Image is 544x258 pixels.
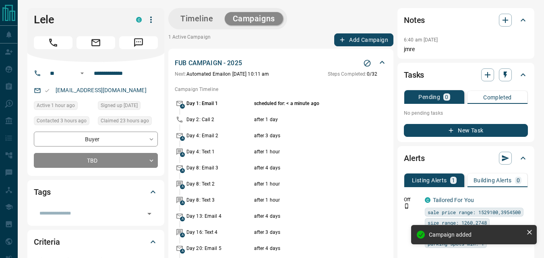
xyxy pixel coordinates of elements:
span: A [180,233,185,237]
p: after 1 hour [254,180,363,188]
button: Open [77,68,87,78]
button: Open [144,208,155,219]
p: Completed [483,95,512,100]
p: jmre [404,45,528,54]
span: Signed up [DATE] [101,101,138,109]
div: Mon Oct 13 2025 [34,116,94,128]
p: Day 8: Text 3 [186,196,252,204]
p: Day 20: Email 5 [186,245,252,252]
span: Active 1 hour ago [37,101,75,109]
p: Building Alerts [474,178,512,183]
p: scheduled for: < a minute ago [254,100,363,107]
p: after 4 days [254,164,363,171]
p: Day 8: Email 3 [186,164,252,171]
p: after 1 hour [254,196,363,204]
span: A [180,104,185,109]
span: Call [34,36,72,49]
p: after 1 day [254,116,363,123]
p: Campaign Timeline [175,86,387,93]
p: Day 4: Email 2 [186,132,252,139]
p: after 3 days [254,229,363,236]
div: Notes [404,10,528,30]
a: Tailored For You [433,197,474,203]
p: Day 4: Text 1 [186,148,252,155]
p: after 4 days [254,245,363,252]
p: FUB CAMPAIGN - 2025 [175,58,242,68]
p: Off [404,196,420,203]
div: Tags [34,182,158,202]
span: Steps Completed: [328,71,367,77]
p: after 1 hour [254,148,363,155]
span: Next: [175,71,186,77]
h2: Tags [34,186,50,198]
p: 0 [445,94,448,100]
h1: Lele [34,13,124,26]
div: Criteria [34,232,158,252]
button: Campaigns [225,12,283,25]
span: A [180,136,185,141]
h2: Alerts [404,152,425,165]
span: A [180,152,185,157]
p: Day 1: Email 1 [186,100,252,107]
p: No pending tasks [404,107,528,119]
button: Add Campaign [334,33,393,46]
div: Tasks [404,65,528,85]
p: Pending [418,94,440,100]
span: Claimed 23 hours ago [101,117,149,125]
p: Day 13: Email 4 [186,213,252,220]
span: size range: 1260,2748 [428,219,487,227]
a: [EMAIL_ADDRESS][DOMAIN_NAME] [56,87,147,93]
div: Mon Oct 13 2025 [34,101,94,112]
p: 6:40 am [DATE] [404,37,438,43]
h2: Criteria [34,235,60,248]
p: Automated Email on [DATE] 10:11 am [175,70,269,78]
div: FUB CAMPAIGN - 2025Stop CampaignNext:Automated Emailon [DATE] 10:11 amSteps Completed:0/32 [175,57,387,79]
span: sale price range: 1529100,3954500 [428,208,521,216]
button: Stop Campaign [361,57,373,69]
p: Day 2: Call 2 [186,116,252,123]
span: A [180,217,185,221]
p: 1 [452,178,455,183]
div: Sun Oct 12 2025 [98,116,158,128]
div: Wed Mar 24 2021 [98,101,158,112]
p: Day 8: Text 2 [186,180,252,188]
p: after 4 days [254,213,363,220]
span: Contacted 3 hours ago [37,117,87,125]
p: 1 Active Campaign [168,33,211,46]
p: after 3 days [254,132,363,139]
p: Listing Alerts [412,178,447,183]
div: Buyer [34,132,158,147]
span: A [180,249,185,254]
span: Message [119,36,158,49]
p: 0 / 32 [328,70,377,78]
span: Email [77,36,115,49]
p: Day 16: Text 4 [186,229,252,236]
span: A [180,168,185,173]
div: Alerts [404,149,528,168]
span: A [180,200,185,205]
div: condos.ca [425,197,430,203]
h2: Notes [404,14,425,27]
div: condos.ca [136,17,142,23]
p: 0 [517,178,520,183]
svg: Email Valid [44,88,50,93]
div: TBD [34,153,158,168]
span: A [180,184,185,189]
button: New Task [404,124,528,137]
svg: Push Notification Only [404,203,410,209]
div: Campaign added [429,231,523,238]
button: Timeline [172,12,221,25]
h2: Tasks [404,68,424,81]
